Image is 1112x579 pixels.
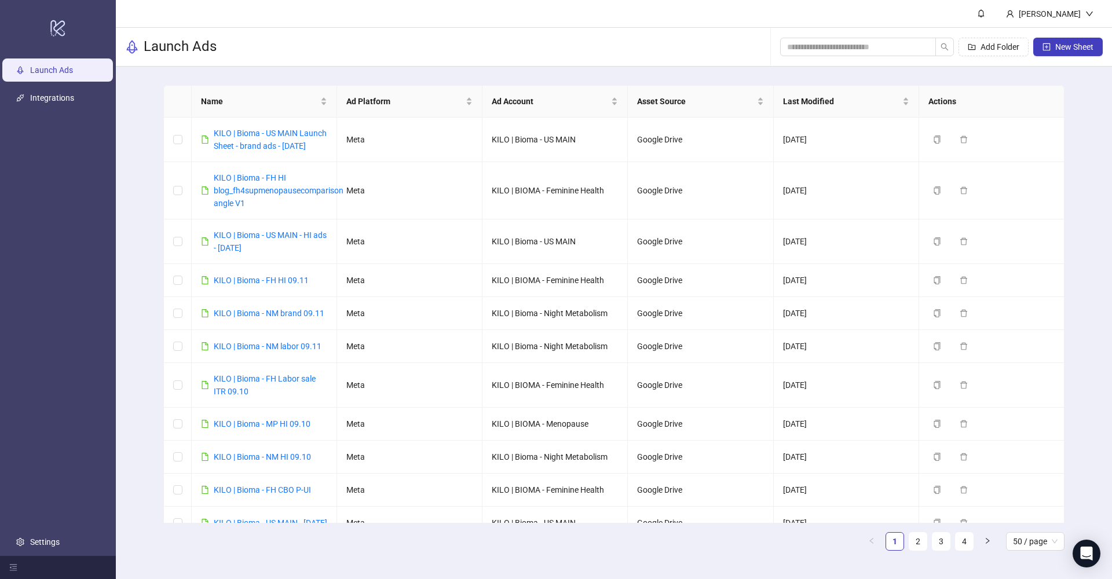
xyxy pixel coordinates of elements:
span: delete [960,519,968,527]
td: [DATE] [774,264,919,297]
span: Asset Source [637,95,754,108]
span: copy [933,276,941,284]
span: file [201,420,209,428]
td: Meta [337,330,482,363]
span: copy [933,381,941,389]
span: copy [933,135,941,144]
span: delete [960,309,968,317]
li: 1 [886,532,904,551]
td: Meta [337,474,482,507]
td: Google Drive [628,118,773,162]
span: copy [933,237,941,245]
td: Meta [337,507,482,540]
th: Ad Platform [337,86,482,118]
span: file [201,486,209,494]
span: delete [960,453,968,461]
td: KILO | BIOMA - Feminine Health [482,474,628,507]
td: Meta [337,408,482,441]
th: Actions [919,86,1065,118]
td: [DATE] [774,162,919,219]
td: Google Drive [628,264,773,297]
td: Google Drive [628,441,773,474]
td: KILO | Bioma - US MAIN [482,507,628,540]
span: delete [960,342,968,350]
li: Next Page [978,532,997,551]
span: folder-add [968,43,976,51]
a: KILO | Bioma - US MAIN - [DATE] [214,518,327,527]
td: [DATE] [774,363,919,408]
span: search [941,43,949,51]
td: KILO | Bioma - Night Metabolism [482,330,628,363]
td: KILO | BIOMA - Feminine Health [482,363,628,408]
td: [DATE] [774,297,919,330]
span: delete [960,135,968,144]
span: delete [960,381,968,389]
button: left [862,532,881,551]
span: left [868,537,875,544]
span: file [201,237,209,245]
td: KILO | Bioma - US MAIN [482,118,628,162]
span: plus-square [1042,43,1051,51]
td: [DATE] [774,507,919,540]
span: down [1085,10,1093,18]
span: copy [933,519,941,527]
span: 50 / page [1013,533,1058,550]
span: file [201,135,209,144]
span: delete [960,420,968,428]
span: menu-fold [9,563,17,571]
a: Launch Ads [30,65,73,75]
td: [DATE] [774,330,919,363]
td: [DATE] [774,408,919,441]
td: [DATE] [774,118,919,162]
span: file [201,453,209,461]
li: Previous Page [862,532,881,551]
span: copy [933,486,941,494]
li: 4 [955,532,974,551]
span: New Sheet [1055,42,1093,52]
td: Meta [337,297,482,330]
span: bell [977,9,985,17]
td: KILO | Bioma - Night Metabolism [482,297,628,330]
td: Google Drive [628,507,773,540]
td: Google Drive [628,297,773,330]
td: Google Drive [628,330,773,363]
td: Meta [337,441,482,474]
span: Last Modified [783,95,900,108]
span: copy [933,309,941,317]
div: Open Intercom Messenger [1073,540,1100,567]
span: copy [933,342,941,350]
td: [DATE] [774,474,919,507]
span: copy [933,186,941,195]
td: Google Drive [628,162,773,219]
span: copy [933,420,941,428]
a: 2 [909,533,927,550]
td: Meta [337,264,482,297]
th: Ad Account [482,86,628,118]
li: 2 [909,532,927,551]
a: KILO | Bioma - FH CBO P-UI [214,485,311,494]
h3: Launch Ads [144,38,217,56]
a: KILO | Bioma - NM labor 09.11 [214,342,321,351]
td: Meta [337,363,482,408]
a: KILO | Bioma - FH HI 09.11 [214,276,309,285]
td: KILO | BIOMA - Feminine Health [482,264,628,297]
span: delete [960,237,968,245]
a: Integrations [30,93,74,102]
td: [DATE] [774,441,919,474]
td: Meta [337,118,482,162]
button: New Sheet [1033,38,1103,56]
span: file [201,276,209,284]
span: file [201,381,209,389]
a: 3 [932,533,950,550]
td: Google Drive [628,408,773,441]
button: Add Folder [959,38,1029,56]
th: Name [192,86,337,118]
span: copy [933,453,941,461]
a: KILO | Bioma - US MAIN - HI ads - [DATE] [214,230,327,252]
td: KILO | BIOMA - Menopause [482,408,628,441]
li: 3 [932,532,950,551]
span: file [201,186,209,195]
span: file [201,342,209,350]
td: KILO | BIOMA - Feminine Health [482,162,628,219]
a: KILO | Bioma - FH HI blog_fh4supmenopausecomparison angle V1 [214,173,343,208]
